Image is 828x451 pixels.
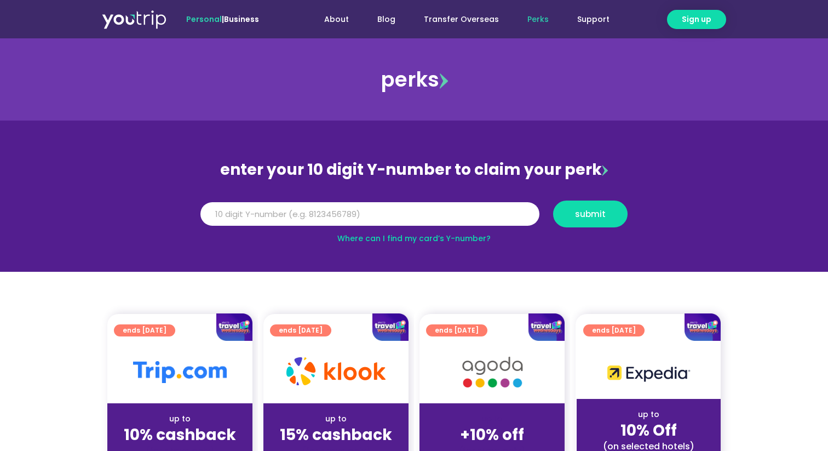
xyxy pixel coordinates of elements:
nav: Menu [289,9,624,30]
a: Support [563,9,624,30]
a: Transfer Overseas [410,9,513,30]
a: Perks [513,9,563,30]
strong: 10% Off [620,420,677,441]
div: up to [272,413,400,425]
a: Blog [363,9,410,30]
strong: 10% cashback [124,424,236,446]
div: enter your 10 digit Y-number to claim your perk [195,156,633,184]
strong: 15% cashback [280,424,392,446]
a: Where can I find my card’s Y-number? [337,233,491,244]
strong: +10% off [460,424,524,446]
a: Sign up [667,10,726,29]
a: Business [224,14,259,25]
span: submit [575,210,606,218]
input: 10 digit Y-number (e.g. 8123456789) [200,202,539,226]
span: Personal [186,14,222,25]
a: About [310,9,363,30]
button: submit [553,201,628,227]
div: up to [116,413,244,425]
div: up to [585,409,712,420]
span: up to [482,413,502,424]
form: Y Number [200,201,628,236]
span: Sign up [682,14,711,25]
span: | [186,14,259,25]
